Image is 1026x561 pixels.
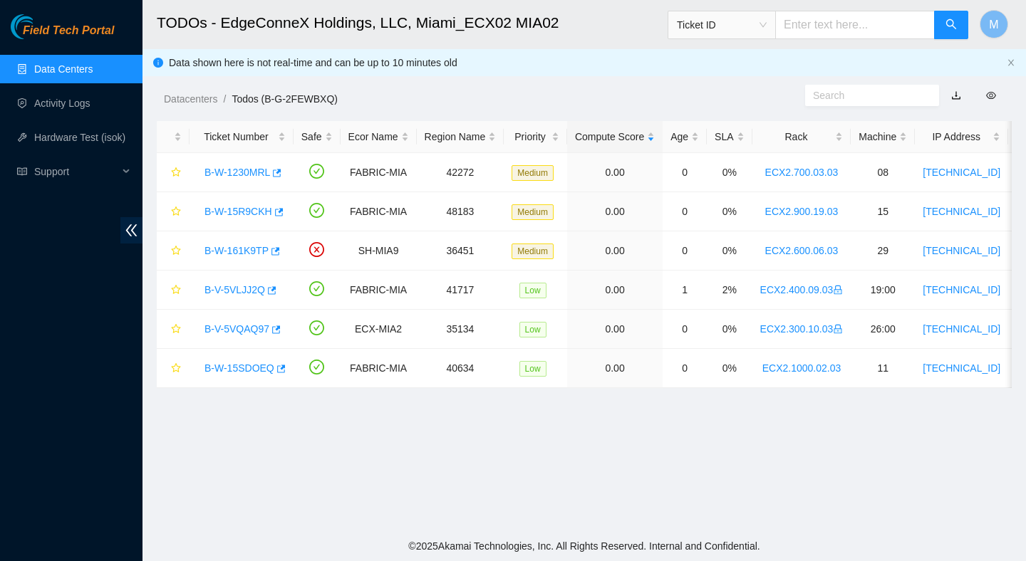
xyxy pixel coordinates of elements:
td: 48183 [417,192,504,231]
button: star [165,200,182,223]
button: download [940,84,972,107]
a: download [951,90,961,101]
td: 0% [707,153,752,192]
button: M [980,10,1008,38]
span: Low [519,322,546,337]
span: Low [519,361,546,377]
a: Activity Logs [34,98,90,109]
a: Akamai TechnologiesField Tech Portal [11,26,114,44]
button: star [165,161,182,184]
button: close [1007,58,1015,68]
a: ECX2.300.10.03lock [760,323,844,335]
a: Hardware Test (isok) [34,132,125,143]
a: Datacenters [164,93,217,105]
a: B-V-5VQAQ97 [204,323,269,335]
td: 0 [663,310,707,349]
a: ECX2.900.19.03 [765,206,839,217]
span: check-circle [309,281,324,296]
span: star [171,246,181,257]
span: star [171,167,181,179]
td: 0.00 [567,349,663,388]
td: 0.00 [567,231,663,271]
span: check-circle [309,320,324,335]
td: 0 [663,349,707,388]
a: Data Centers [34,63,93,75]
td: 0% [707,310,752,349]
span: lock [833,285,843,295]
td: 42272 [417,153,504,192]
td: 08 [851,153,915,192]
button: star [165,278,182,301]
span: star [171,285,181,296]
button: star [165,357,182,379]
a: B-W-1230MRL [204,167,270,178]
td: 15 [851,192,915,231]
span: Medium [512,204,554,220]
td: 19:00 [851,271,915,310]
span: close-circle [309,242,324,257]
td: 0.00 [567,271,663,310]
a: ECX2.700.03.03 [765,167,839,178]
td: 36451 [417,231,504,271]
a: [TECHNICAL_ID] [923,167,1000,178]
span: eye [986,90,996,100]
td: 26:00 [851,310,915,349]
span: double-left [120,217,142,243]
a: [TECHNICAL_ID] [923,362,1000,374]
td: 29 [851,231,915,271]
span: star [171,363,181,374]
span: Field Tech Portal [23,24,114,38]
a: B-W-161K9TP [204,245,269,256]
span: star [171,324,181,335]
span: check-circle [309,164,324,179]
a: B-W-15SDOEQ [204,362,274,374]
input: Enter text here... [775,11,935,39]
button: star [165,239,182,262]
td: 11 [851,349,915,388]
td: FABRIC-MIA [341,349,417,388]
a: ECX2.600.06.03 [765,245,839,256]
td: 0% [707,192,752,231]
td: 0.00 [567,310,663,349]
a: ECX2.400.09.03lock [760,284,844,295]
a: B-W-15R9CKH [204,206,272,217]
td: 41717 [417,271,504,310]
span: lock [833,324,843,334]
td: 40634 [417,349,504,388]
a: ECX2.1000.02.03 [762,362,841,374]
td: FABRIC-MIA [341,153,417,192]
span: Support [34,157,118,186]
a: B-V-5VLJJ2Q [204,284,265,295]
a: [TECHNICAL_ID] [923,284,1000,295]
td: FABRIC-MIA [341,271,417,310]
span: Ticket ID [677,14,767,36]
td: 1 [663,271,707,310]
td: SH-MIA9 [341,231,417,271]
td: 0.00 [567,192,663,231]
td: ECX-MIA2 [341,310,417,349]
td: 0% [707,349,752,388]
td: 0 [663,192,707,231]
span: close [1007,58,1015,67]
input: Search [813,88,920,103]
a: Todos (B-G-2FEWBXQ) [232,93,338,105]
span: / [223,93,226,105]
span: Medium [512,165,554,181]
span: M [989,16,998,33]
td: 0.00 [567,153,663,192]
button: star [165,318,182,340]
span: Medium [512,243,554,259]
footer: © 2025 Akamai Technologies, Inc. All Rights Reserved. Internal and Confidential. [142,531,1026,561]
button: search [934,11,968,39]
a: [TECHNICAL_ID] [923,323,1000,335]
span: star [171,206,181,218]
td: 2% [707,271,752,310]
img: Akamai Technologies [11,14,72,39]
td: 0% [707,231,752,271]
span: check-circle [309,203,324,218]
td: 35134 [417,310,504,349]
td: FABRIC-MIA [341,192,417,231]
td: 0 [663,153,707,192]
span: read [17,167,27,177]
span: check-circle [309,360,324,374]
